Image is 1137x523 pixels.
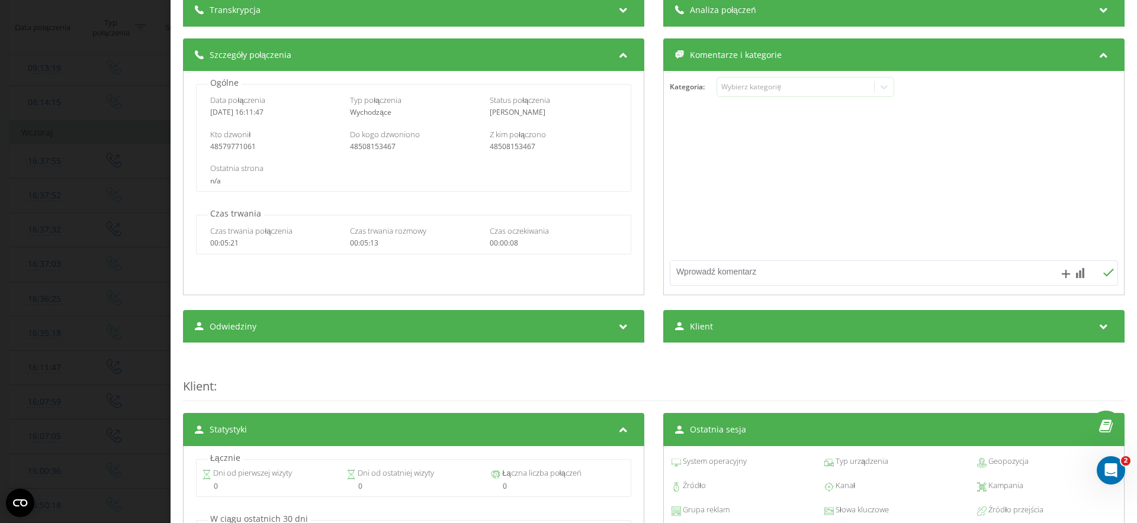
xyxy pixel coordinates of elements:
[207,77,242,89] p: Ogólne
[987,480,1023,492] span: Kampania
[350,107,391,117] span: Wychodzące
[1121,456,1130,466] span: 2
[211,467,292,479] span: Dni od pierwszej wizyty
[210,424,247,435] span: Statystyki
[490,239,617,247] div: 00:00:08
[350,239,477,247] div: 00:05:13
[210,4,261,16] span: Transkrypcja
[834,456,888,467] span: Typ urządzenia
[210,129,250,140] span: Kto dzwonił
[6,489,34,517] button: Open CMP widget
[210,143,338,151] div: 48579771061
[690,424,746,435] span: Ostatnia sesja
[721,82,869,92] div: Wybierz kategorię
[210,108,338,117] div: [DATE] 16:11:47
[183,378,214,394] span: Klient
[834,480,855,492] span: Kanał
[681,504,730,516] span: Grupa reklam
[500,467,582,479] span: Łączna liczba połączeń
[210,177,616,185] div: n/a
[987,456,1029,467] span: Geopozycja
[346,482,481,490] div: 0
[987,504,1043,516] span: Źródło przejścia
[490,95,550,105] span: Status połączenia
[350,143,477,151] div: 48508153467
[350,129,420,140] span: Do kogo dzwoniono
[207,208,264,219] p: Czas trwania
[210,321,256,332] span: Odwiedziny
[490,107,545,117] span: [PERSON_NAME]
[210,49,291,61] span: Szczegóły połączenia
[490,225,549,236] span: Czas oczekiwania
[491,482,625,490] div: 0
[1097,456,1125,485] iframe: Intercom live chat
[210,225,293,236] span: Czas trwania połączenia
[690,4,756,16] span: Analiza połączeń
[350,95,402,105] span: Typ połączenia
[490,129,546,140] span: Z kim połączono
[210,95,265,105] span: Data połączenia
[207,452,243,464] p: Łącznie
[350,225,426,236] span: Czas trwania rozmowy
[834,504,889,516] span: Słowa kluczowe
[670,83,717,91] h4: Kategoria :
[210,239,338,247] div: 00:05:21
[490,143,617,151] div: 48508153467
[183,354,1125,401] div: :
[356,467,434,479] span: Dni od ostatniej wizyty
[681,480,706,492] span: Źródło
[690,49,782,61] span: Komentarze i kategorie
[690,321,713,332] span: Klient
[202,482,336,490] div: 0
[681,456,747,467] span: System operacyjny
[210,163,264,173] span: Ostatnia strona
